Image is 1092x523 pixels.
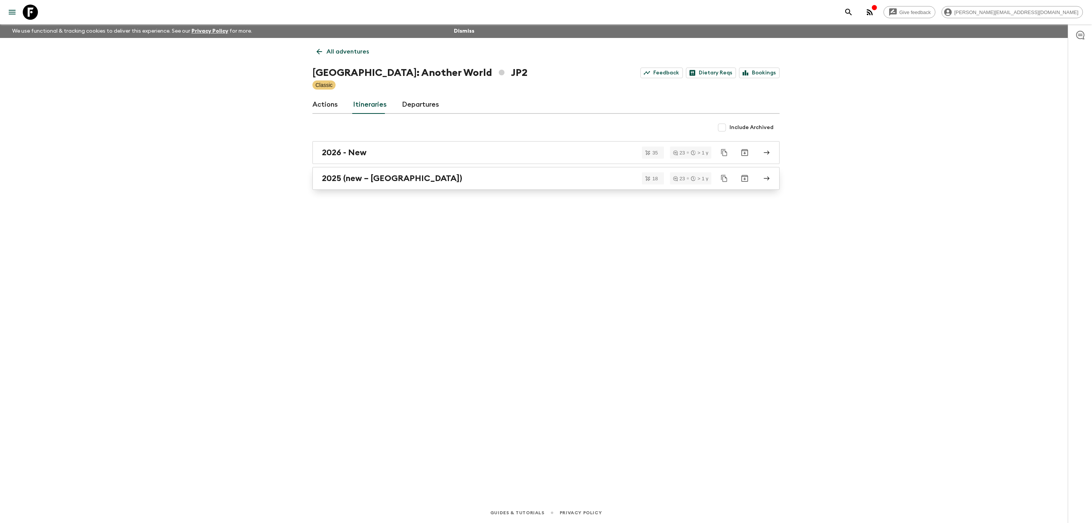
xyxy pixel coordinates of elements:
[322,173,462,183] h2: 2025 (new – [GEOGRAPHIC_DATA])
[312,167,780,190] a: 2025 (new – [GEOGRAPHIC_DATA])
[9,24,255,38] p: We use functional & tracking cookies to deliver this experience. See our for more.
[648,150,662,155] span: 35
[950,9,1083,15] span: [PERSON_NAME][EMAIL_ADDRESS][DOMAIN_NAME]
[353,96,387,114] a: Itineraries
[737,171,752,186] button: Archive
[490,509,544,517] a: Guides & Tutorials
[941,6,1083,18] div: [PERSON_NAME][EMAIL_ADDRESS][DOMAIN_NAME]
[730,124,773,131] span: Include Archived
[717,146,731,159] button: Duplicate
[686,68,736,78] a: Dietary Reqs
[452,26,476,36] button: Dismiss
[648,176,662,181] span: 18
[691,150,708,155] div: > 1 y
[5,5,20,20] button: menu
[312,96,338,114] a: Actions
[883,6,935,18] a: Give feedback
[322,148,367,158] h2: 2026 - New
[560,509,602,517] a: Privacy Policy
[739,68,780,78] a: Bookings
[640,68,683,78] a: Feedback
[191,28,228,34] a: Privacy Policy
[315,81,333,89] p: Classic
[691,176,708,181] div: > 1 y
[737,145,752,160] button: Archive
[895,9,935,15] span: Give feedback
[841,5,856,20] button: search adventures
[717,172,731,185] button: Duplicate
[402,96,439,114] a: Departures
[673,150,685,155] div: 23
[326,47,369,56] p: All adventures
[673,176,685,181] div: 23
[312,44,373,59] a: All adventures
[312,65,527,80] h1: [GEOGRAPHIC_DATA]: Another World JP2
[312,141,780,164] a: 2026 - New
